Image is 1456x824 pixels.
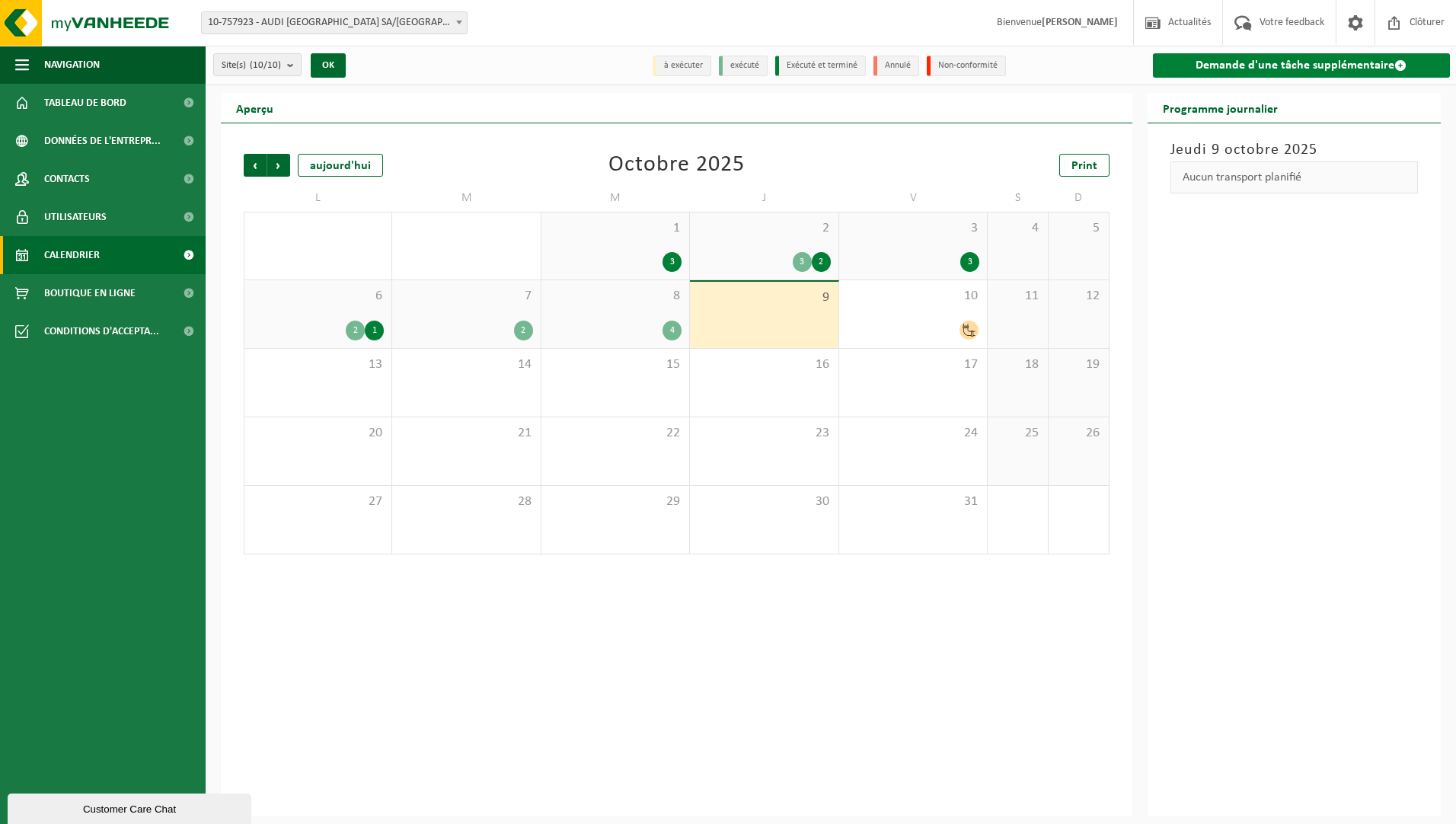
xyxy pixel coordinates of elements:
button: Site(s)(10/10) [213,53,302,76]
iframe: chat widget [8,790,254,824]
div: aujourd'hui [298,154,383,177]
span: Boutique en ligne [44,274,136,312]
span: Utilisateurs [44,198,107,236]
div: Aucun transport planifié [1170,161,1419,193]
span: 2 [698,220,830,237]
span: 27 [252,493,384,510]
span: 17 [847,356,979,373]
span: 7 [400,288,532,305]
span: 14 [400,356,532,373]
span: 10-757923 - AUDI BRUSSELS SA/NV - VORST [201,11,468,34]
span: 20 [252,425,384,442]
span: 11 [995,288,1040,305]
td: J [690,184,838,212]
span: Navigation [44,46,100,84]
li: Non-conformité [927,56,1006,76]
div: 4 [663,321,682,340]
li: à exécuter [653,56,711,76]
span: 19 [1056,356,1101,373]
span: 22 [549,425,682,442]
span: 8 [549,288,682,305]
span: 29 [549,493,682,510]
button: OK [311,53,346,78]
span: Conditions d'accepta... [44,312,159,350]
span: 21 [400,425,532,442]
td: V [839,184,988,212]
count: (10/10) [250,60,281,70]
div: 1 [365,321,384,340]
span: 6 [252,288,384,305]
span: Site(s) [222,54,281,77]
h3: Jeudi 9 octobre 2025 [1170,139,1419,161]
td: M [392,184,541,212]
span: 26 [1056,425,1101,442]
span: Contacts [44,160,90,198]
strong: [PERSON_NAME] [1042,17,1118,28]
div: 3 [663,252,682,272]
span: 12 [1056,288,1101,305]
td: M [541,184,690,212]
span: Suivant [267,154,290,177]
li: exécuté [719,56,768,76]
div: 2 [346,321,365,340]
a: Print [1059,154,1110,177]
li: Annulé [873,56,919,76]
span: 3 [847,220,979,237]
span: Précédent [244,154,267,177]
span: Tableau de bord [44,84,126,122]
span: 25 [995,425,1040,442]
span: Calendrier [44,236,100,274]
td: L [244,184,392,212]
span: 13 [252,356,384,373]
div: 3 [793,252,812,272]
a: Demande d'une tâche supplémentaire [1153,53,1451,78]
span: 18 [995,356,1040,373]
span: 23 [698,425,830,442]
span: 31 [847,493,979,510]
span: 10 [847,288,979,305]
span: Données de l'entrepr... [44,122,161,160]
td: S [988,184,1049,212]
span: 5 [1056,220,1101,237]
li: Exécuté et terminé [775,56,866,76]
div: 2 [514,321,533,340]
td: D [1049,184,1110,212]
div: 3 [960,252,979,272]
span: 30 [698,493,830,510]
span: 15 [549,356,682,373]
span: 1 [549,220,682,237]
span: Print [1071,160,1097,172]
h2: Programme journalier [1148,93,1293,123]
span: 10-757923 - AUDI BRUSSELS SA/NV - VORST [202,12,467,34]
span: 16 [698,356,830,373]
span: 24 [847,425,979,442]
h2: Aperçu [221,93,289,123]
span: 4 [995,220,1040,237]
span: 9 [698,289,830,306]
div: 2 [812,252,831,272]
span: 28 [400,493,532,510]
div: Octobre 2025 [608,154,745,177]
